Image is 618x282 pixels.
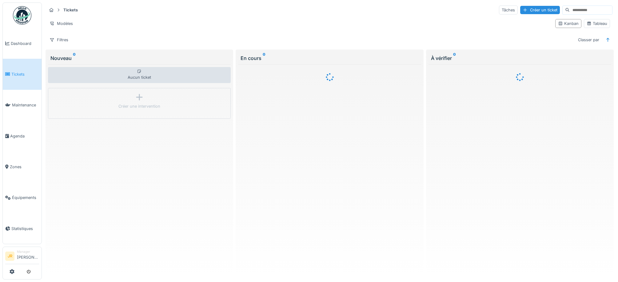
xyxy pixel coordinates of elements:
sup: 0 [263,54,265,62]
img: Badge_color-CXgf-gQk.svg [13,6,31,25]
a: Dashboard [3,28,42,59]
span: Tickets [11,71,39,77]
a: Tickets [3,59,42,89]
div: Classer par [575,35,602,44]
div: En cours [241,54,418,62]
span: Agenda [10,133,39,139]
div: Modèles [47,19,76,28]
div: Tâches [499,6,518,14]
a: Zones [3,151,42,182]
div: Filtres [47,35,71,44]
li: [PERSON_NAME] [17,249,39,263]
span: Maintenance [12,102,39,108]
li: JR [5,252,14,261]
sup: 0 [73,54,76,62]
div: Manager [17,249,39,254]
a: JR Manager[PERSON_NAME] [5,249,39,264]
div: Tableau [587,21,607,26]
span: Statistiques [11,226,39,232]
a: Statistiques [3,213,42,244]
sup: 0 [453,54,456,62]
div: Aucun ticket [48,67,231,83]
span: Zones [10,164,39,170]
a: Maintenance [3,90,42,121]
div: À vérifier [431,54,609,62]
div: Créer une intervention [118,103,160,109]
div: Créer un ticket [520,6,560,14]
span: Équipements [12,195,39,201]
div: Kanban [558,21,579,26]
strong: Tickets [61,7,80,13]
div: Nouveau [50,54,228,62]
a: Équipements [3,182,42,213]
a: Agenda [3,121,42,151]
span: Dashboard [11,41,39,46]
